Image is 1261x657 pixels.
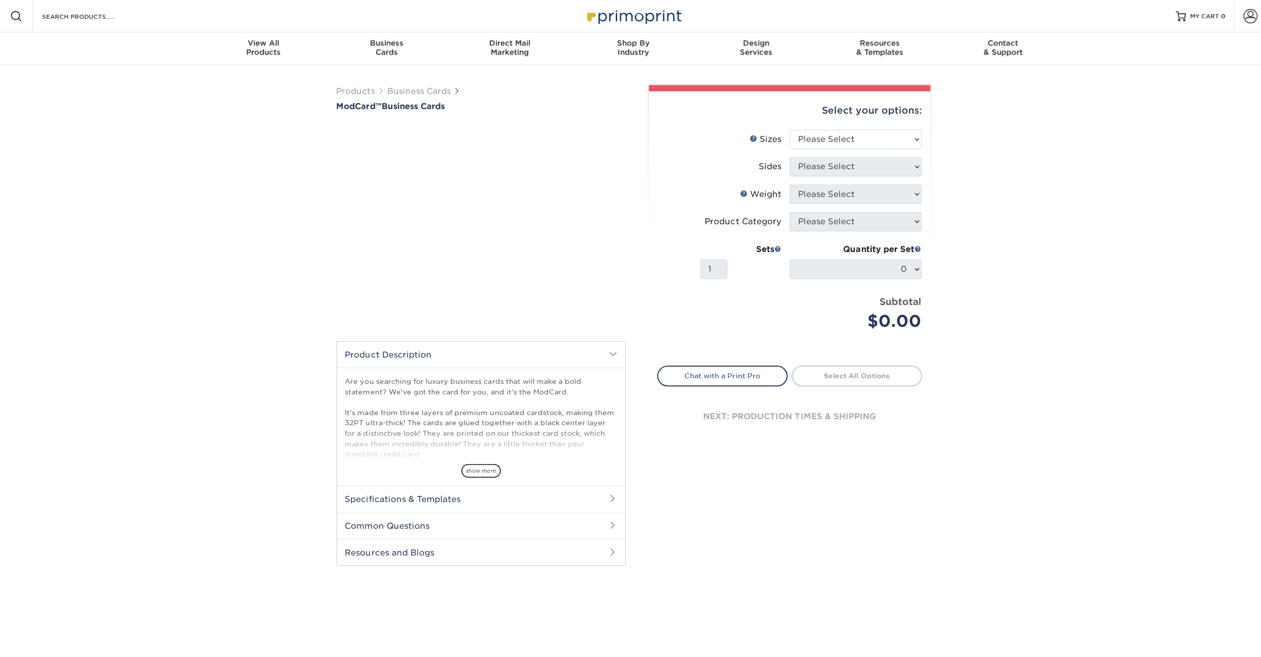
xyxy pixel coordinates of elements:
p: Are you searching for luxury business cards that will make a bold statement? We've got the card f... [344,375,615,581]
a: DesignServices [692,32,815,65]
h2: Specifications & Templates [336,484,623,510]
div: Quantity per Set [786,242,918,255]
div: Marketing [446,38,569,57]
a: Direct MailMarketing [446,32,569,65]
img: Business Cards 03 [500,304,526,329]
span: Shop By [569,38,692,47]
span: Business [323,38,446,47]
a: Contact& Support [938,32,1060,65]
a: Resources& Templates [815,32,938,65]
img: Business Cards 01 [433,304,458,329]
span: Direct Mail [446,38,569,47]
div: $0.00 [794,308,918,332]
a: View AllProducts [201,32,324,65]
div: Weight [737,187,778,199]
div: Services [692,38,815,57]
a: Chat with a Print Pro [655,364,784,384]
span: ModCard™ [335,101,380,111]
div: next: production times & shipping [655,385,918,445]
span: Design [692,38,815,47]
h2: Product Description [336,340,623,366]
div: Sides [756,160,778,172]
span: show more [459,462,499,476]
img: Business Cards 02 [466,304,492,329]
a: Business Cards [386,86,449,95]
strong: Subtotal [876,295,918,306]
div: Product Category [702,215,778,227]
div: Sizes [746,133,778,145]
span: Resources [815,38,938,47]
a: Shop ByIndustry [569,32,692,65]
a: Select All Options [788,364,918,384]
div: & Templates [815,38,938,57]
span: Contact [938,38,1060,47]
h2: Resources and Blogs [336,537,623,563]
a: BusinessCards [323,32,446,65]
h2: Common Questions [336,511,623,537]
span: MY CART [1185,12,1214,21]
h1: Business Cards [335,101,623,111]
span: 0 [1216,13,1221,20]
div: Products [201,38,324,57]
div: Select your options: [655,91,918,129]
div: Sets [697,242,778,255]
a: Products [335,86,373,95]
input: SEARCH PRODUCTS..... [41,10,139,22]
span: View All [201,38,324,47]
a: ModCard™Business Cards [335,101,623,111]
div: & Support [938,38,1060,57]
div: Cards [323,38,446,57]
div: Industry [569,38,692,57]
img: Primoprint [580,5,681,27]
